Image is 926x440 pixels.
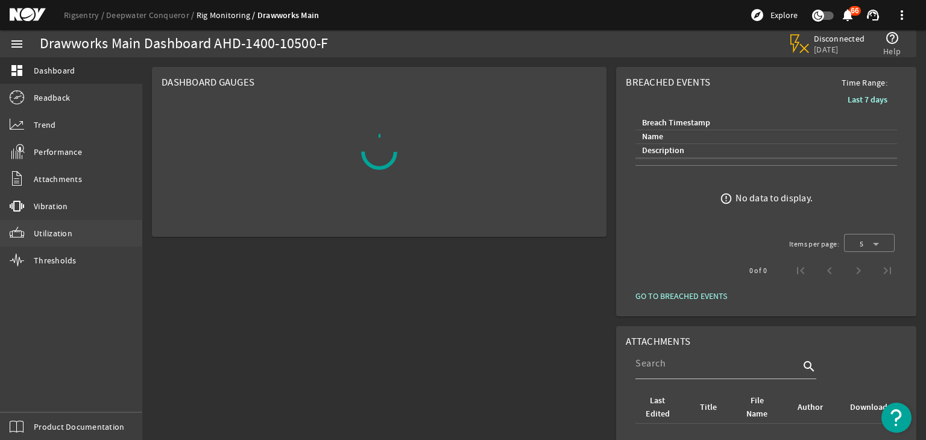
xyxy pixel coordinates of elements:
[883,45,901,57] span: Help
[642,394,672,421] div: Last Edited
[626,335,690,348] span: Attachments
[850,401,887,414] div: Download
[197,10,257,20] a: Rig Monitoring
[749,265,767,277] div: 0 of 0
[642,144,684,157] div: Description
[640,394,683,421] div: Last Edited
[40,38,328,50] div: Drawworks Main Dashboard AHD-1400-10500-F
[745,5,802,25] button: Explore
[162,76,254,89] span: Dashboard Gauges
[814,33,865,44] span: Disconnected
[802,359,816,374] i: search
[838,89,897,110] button: Last 7 days
[798,401,823,414] div: Author
[841,9,854,22] button: 66
[840,8,855,22] mat-icon: notifications
[34,200,68,212] span: Vibration
[640,116,887,130] div: Breach Timestamp
[34,119,55,131] span: Trend
[34,227,72,239] span: Utilization
[642,130,663,143] div: Name
[742,394,781,421] div: File Name
[642,116,710,130] div: Breach Timestamp
[866,8,880,22] mat-icon: support_agent
[34,421,124,433] span: Product Documentation
[635,290,727,302] span: GO TO BREACHED EVENTS
[720,192,732,205] mat-icon: error_outline
[640,130,887,143] div: Name
[814,44,865,55] span: [DATE]
[881,403,912,433] button: Open Resource Center
[735,192,813,204] div: No data to display.
[750,8,764,22] mat-icon: explore
[34,64,75,77] span: Dashboard
[887,1,916,30] button: more_vert
[744,394,770,421] div: File Name
[698,401,728,414] div: Title
[848,94,887,105] b: Last 7 days
[106,10,197,20] a: Deepwater Conqueror
[34,92,70,104] span: Readback
[34,254,77,266] span: Thresholds
[10,63,24,78] mat-icon: dashboard
[700,401,717,414] div: Title
[10,199,24,213] mat-icon: vibration
[885,31,899,45] mat-icon: help_outline
[10,37,24,51] mat-icon: menu
[34,146,82,158] span: Performance
[796,401,834,414] div: Author
[64,10,106,20] a: Rigsentry
[832,77,897,89] span: Time Range:
[789,238,839,250] div: Items per page:
[626,285,737,307] button: GO TO BREACHED EVENTS
[626,76,710,89] span: Breached Events
[770,9,798,21] span: Explore
[34,173,82,185] span: Attachments
[640,144,887,157] div: Description
[635,356,799,371] input: Search
[257,10,320,21] a: Drawworks Main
